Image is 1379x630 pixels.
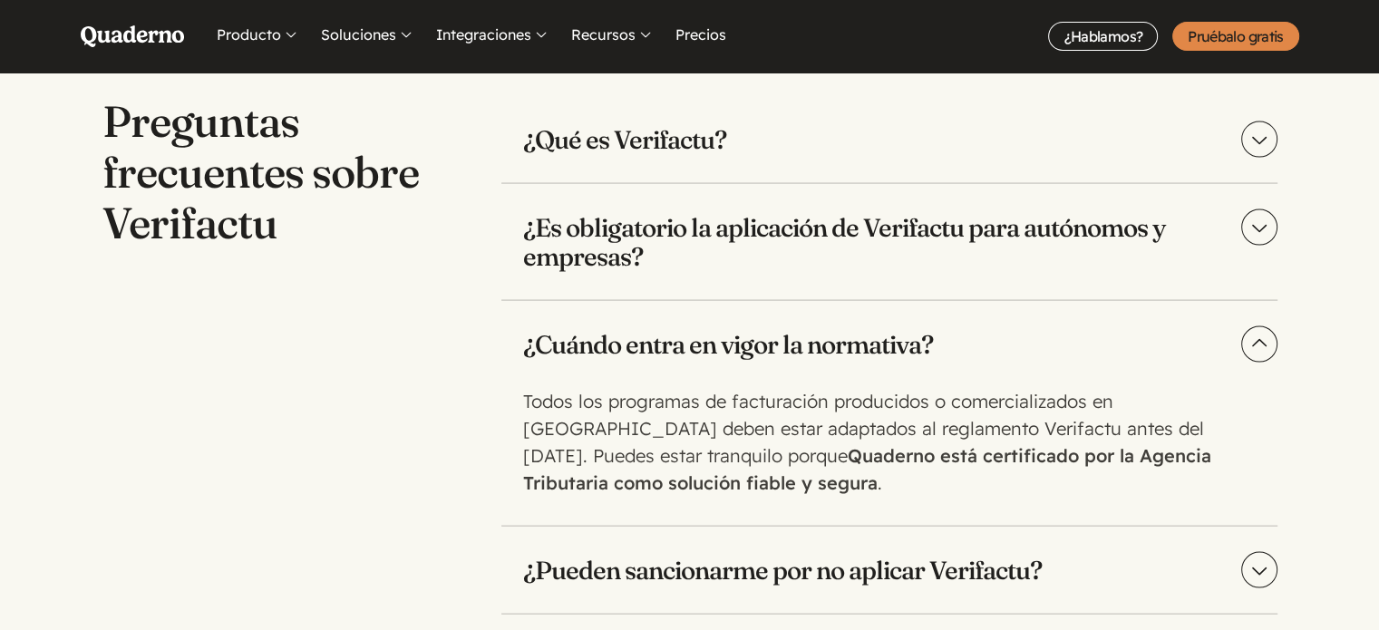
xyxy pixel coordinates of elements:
[501,184,1277,300] summary: ¿Es obligatorio la aplicación de Verifactu para autónomos y empresas?
[501,527,1277,614] summary: ¿Pueden sancionarme por no aplicar Verifactu?
[1172,22,1298,51] a: Pruébalo gratis
[102,96,429,248] h2: Preguntas frecuentes sobre Verifactu
[1048,22,1158,51] a: ¿Hablamos?
[523,388,1248,497] p: Todos los programas de facturación producidos o comercializados en [GEOGRAPHIC_DATA] deben estar ...
[501,301,1277,388] summary: ¿Cuándo entra en vigor la normativa?
[523,444,1211,494] strong: Quaderno está certificado por la Agencia Tributaria como solución fiable y segura
[501,96,1277,183] summary: ¿Qué es Verifactu?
